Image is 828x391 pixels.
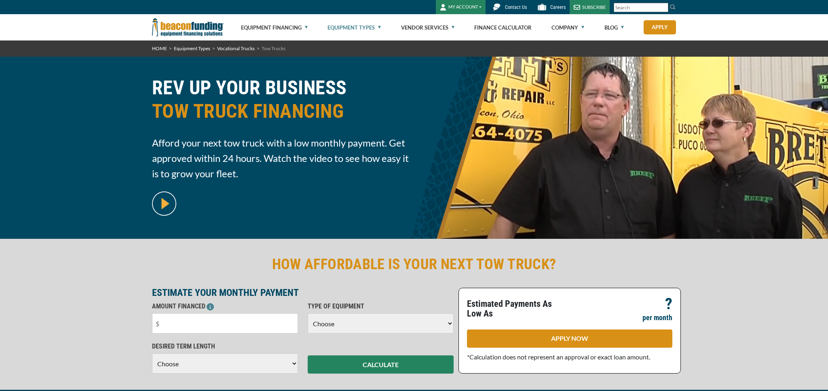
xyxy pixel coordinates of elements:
a: Company [551,15,584,40]
h2: HOW AFFORDABLE IS YOUR NEXT TOW TRUCK? [152,255,676,274]
img: video modal pop-up play button [152,191,176,216]
a: Finance Calculator [474,15,532,40]
input: $ [152,313,298,334]
h1: REV UP YOUR BUSINESS [152,76,409,129]
span: *Calculation does not represent an approval or exact loan amount. [467,353,650,361]
img: Search [670,4,676,10]
p: Estimated Payments As Low As [467,299,565,319]
p: DESIRED TERM LENGTH [152,342,298,351]
a: Equipment Types [327,15,381,40]
p: AMOUNT FINANCED [152,302,298,311]
span: Careers [550,4,566,10]
span: TOW TRUCK FINANCING [152,100,409,123]
p: per month [642,313,672,323]
img: Beacon Funding Corporation logo [152,14,224,40]
span: Afford your next tow truck with a low monthly payment. Get approved within 24 hours. Watch the vi... [152,135,409,181]
p: ? [665,299,672,309]
button: CALCULATE [308,355,454,374]
span: Contact Us [505,4,527,10]
input: Search [614,3,668,12]
a: HOME [152,45,167,51]
p: ESTIMATE YOUR MONTHLY PAYMENT [152,288,454,297]
a: Equipment Types [174,45,210,51]
a: APPLY NOW [467,329,672,348]
a: Apply [644,20,676,34]
span: Tow Trucks [262,45,285,51]
a: Vocational Trucks [217,45,255,51]
p: TYPE OF EQUIPMENT [308,302,454,311]
a: Blog [604,15,624,40]
a: Equipment Financing [241,15,308,40]
a: Vendor Services [401,15,454,40]
a: Clear search text [660,4,666,11]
